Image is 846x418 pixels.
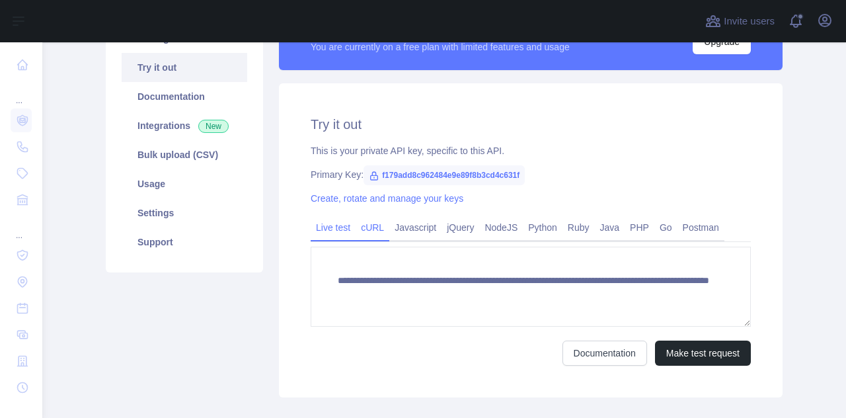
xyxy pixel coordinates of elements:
div: ... [11,79,32,106]
a: Create, rotate and manage your keys [311,193,463,204]
h2: Try it out [311,115,751,134]
span: f179add8c962484e9e89f8b3cd4c631f [364,165,525,185]
a: Support [122,228,247,257]
button: Make test request [655,341,751,366]
a: cURL [356,217,389,238]
a: PHP [625,217,654,238]
a: jQuery [442,217,479,238]
span: Invite users [724,14,775,29]
a: Documentation [562,341,647,366]
a: Bulk upload (CSV) [122,140,247,169]
a: Live test [311,217,356,238]
a: Postman [677,217,724,238]
a: Go [654,217,677,238]
a: Integrations New [122,111,247,140]
div: This is your private API key, specific to this API. [311,144,751,157]
a: Settings [122,198,247,228]
a: Documentation [122,82,247,111]
div: Primary Key: [311,168,751,181]
div: ... [11,214,32,241]
a: Usage [122,169,247,198]
a: NodeJS [479,217,523,238]
a: Ruby [562,217,595,238]
button: Invite users [703,11,777,32]
a: Try it out [122,53,247,82]
a: Javascript [389,217,442,238]
a: Java [595,217,625,238]
div: You are currently on a free plan with limited features and usage [311,40,570,54]
a: Python [523,217,562,238]
span: New [198,120,229,133]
